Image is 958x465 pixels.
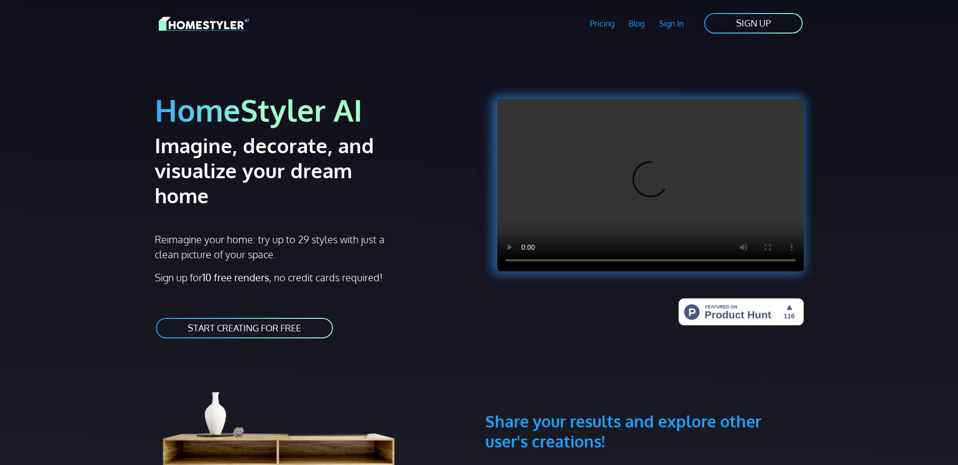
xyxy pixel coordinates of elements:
[155,133,410,208] h2: Imagine, decorate, and visualize your dream home
[679,298,804,325] img: HomeStyler AI - Interior Design Made Easy: One Click to Your Dream Home | Product Hunt
[652,12,691,35] a: Sign In
[621,12,652,35] a: Blog
[155,317,334,339] a: START CREATING FOR FREE
[155,91,473,129] h1: HomeStyler AI
[485,363,804,451] h3: Share your results and explore other user's creations!
[155,270,473,285] p: Sign up for , no credit cards required!
[155,232,394,262] p: Reimagine your home: try up to 29 styles with just a clean picture of your space.
[159,15,249,33] img: HomeStyler AI logo
[582,12,621,35] a: Pricing
[202,271,269,284] strong: 10 free renders
[703,12,804,35] a: SIGN UP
